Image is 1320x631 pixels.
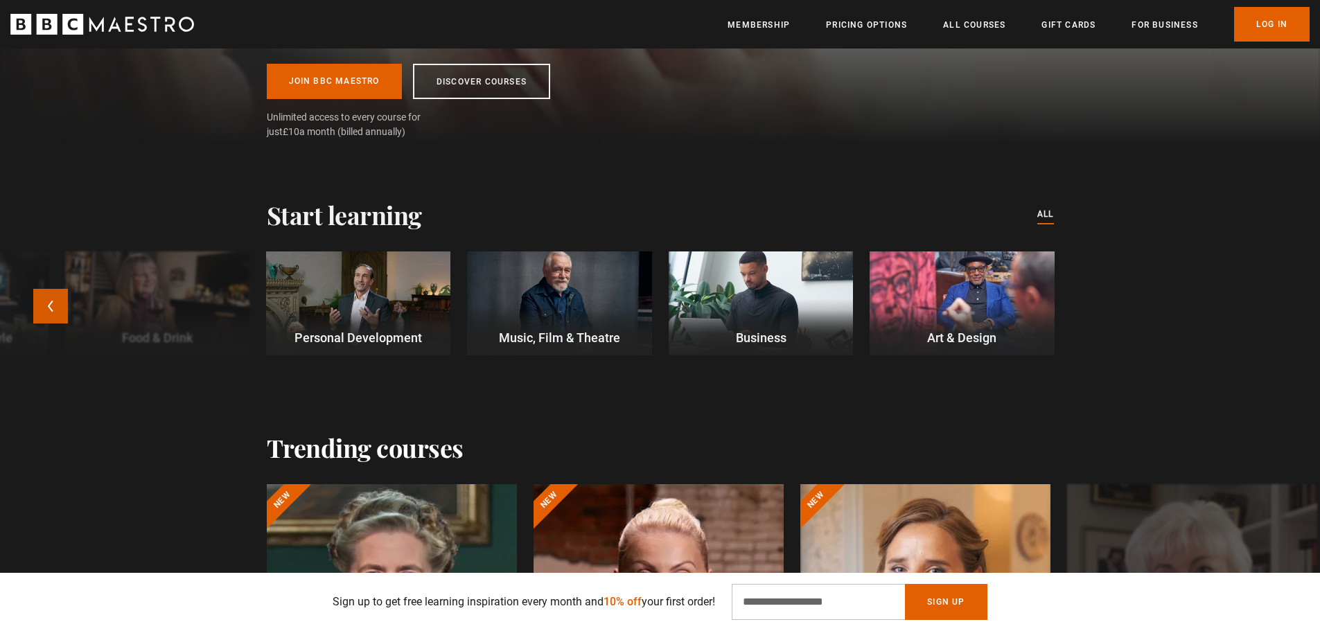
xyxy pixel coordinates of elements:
[728,7,1310,42] nav: Primary
[1037,207,1054,222] a: All
[1132,18,1197,32] a: For business
[266,328,450,347] p: Personal Development
[267,200,422,229] h2: Start learning
[1041,18,1095,32] a: Gift Cards
[826,18,907,32] a: Pricing Options
[267,110,454,139] span: Unlimited access to every course for just a month (billed annually)
[870,251,1054,355] a: Art & Design
[10,14,194,35] svg: BBC Maestro
[905,584,987,620] button: Sign Up
[467,251,651,355] a: Music, Film & Theatre
[283,126,299,137] span: £10
[65,251,249,355] a: Food & Drink
[943,18,1005,32] a: All Courses
[669,251,853,355] a: Business
[413,64,550,99] a: Discover Courses
[267,433,464,462] h2: Trending courses
[267,64,402,99] a: Join BBC Maestro
[65,328,249,347] p: Food & Drink
[266,251,450,355] a: Personal Development
[728,18,790,32] a: Membership
[870,328,1054,347] p: Art & Design
[467,328,651,347] p: Music, Film & Theatre
[669,328,853,347] p: Business
[604,595,642,608] span: 10% off
[1234,7,1310,42] a: Log In
[333,594,715,610] p: Sign up to get free learning inspiration every month and your first order!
